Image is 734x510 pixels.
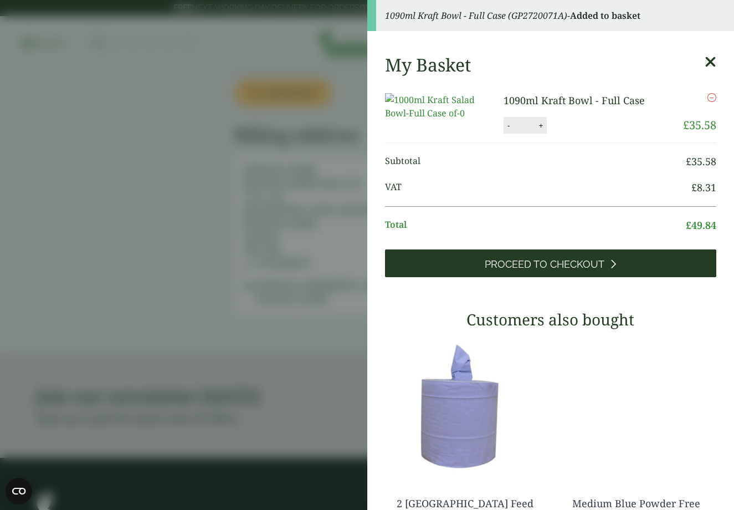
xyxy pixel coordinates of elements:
[385,9,567,22] em: 1090ml Kraft Bowl - Full Case (GP2720071A)
[683,118,716,132] bdi: 35.58
[686,155,716,168] bdi: 35.58
[6,478,32,504] button: Open CMP widget
[504,94,645,107] a: 1090ml Kraft Bowl - Full Case
[686,218,716,232] bdi: 49.84
[570,9,640,22] strong: Added to basket
[385,93,485,120] img: 1000ml Kraft Salad Bowl-Full Case of-0
[385,218,686,233] span: Total
[535,121,546,130] button: +
[683,118,689,132] span: £
[385,54,471,75] h2: My Basket
[686,218,691,232] span: £
[385,337,545,476] img: 3630017-2-Ply-Blue-Centre-Feed-104m
[385,249,717,277] a: Proceed to Checkout
[686,155,691,168] span: £
[385,310,717,329] h3: Customers also bought
[385,180,692,195] span: VAT
[485,258,604,271] span: Proceed to Checkout
[707,93,716,102] a: Remove this item
[504,121,513,130] button: -
[385,154,686,169] span: Subtotal
[691,181,697,194] span: £
[691,181,716,194] bdi: 8.31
